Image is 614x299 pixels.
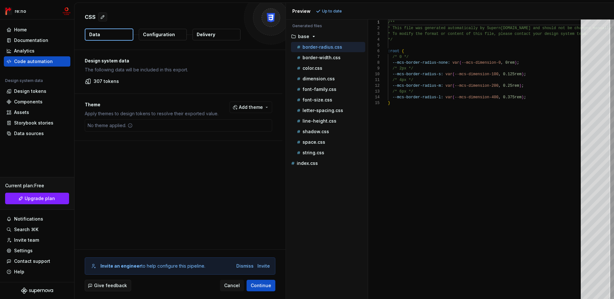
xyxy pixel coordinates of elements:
a: Settings [4,246,70,256]
div: 1 [368,20,380,25]
div: 2 [368,25,380,31]
button: string.css [291,149,365,156]
button: Add theme [230,101,272,113]
span: , [498,95,500,100]
div: 15 [368,100,380,106]
span: ) [519,84,521,88]
a: Documentation [4,35,70,45]
button: Configuration [139,29,187,40]
div: 13 [368,89,380,94]
span: ) [521,72,523,77]
span: { [402,49,404,53]
button: Data [85,28,133,41]
div: Help [14,269,24,275]
div: 9 [368,66,380,71]
span: Continue [251,282,271,289]
button: Contact support [4,256,70,266]
div: 6 [368,48,380,54]
div: Home [14,27,27,33]
span: * To modify the format or content of this file, p [388,32,501,36]
span: 0.375rem [503,95,522,100]
a: Upgrade plan [5,193,69,204]
div: No theme applied. [85,120,135,131]
p: Generated files [292,23,361,28]
a: Analytics [4,46,70,56]
span: ; [523,95,526,100]
div: Analytics [14,48,35,54]
p: index.css [297,161,318,166]
p: space.css [303,140,325,145]
span: --mcs-dimension-0 [461,61,500,65]
button: font-family.css [291,86,365,93]
button: Search ⌘K [4,224,70,235]
span: ; [517,61,519,65]
p: Theme [85,101,218,108]
p: Configuration [143,31,175,38]
span: Add theme [239,104,263,110]
span: 0.125rem [503,72,522,77]
a: Home [4,25,70,35]
div: 3 [368,31,380,37]
span: } [388,101,390,105]
span: 0.25rem [503,84,519,88]
span: [DOMAIN_NAME] and should not be changed manually. [500,26,613,30]
span: --mcs-border-radius-l: [392,95,443,100]
span: ) [521,95,523,100]
div: 8 [368,60,380,66]
div: Storybook stories [14,120,53,126]
div: Notifications [14,216,43,222]
p: Up to date [322,9,342,14]
div: Design tokens [14,88,46,94]
div: Invite team [14,237,39,243]
span: lease contact your design system team. [500,32,588,36]
p: letter-spacing.css [303,108,343,113]
div: Invite [257,263,270,269]
button: Cancel [220,280,244,291]
div: 10 [368,71,380,77]
span: , [500,61,503,65]
button: Give feedback [85,280,131,291]
span: var [445,95,453,100]
p: string.css [303,150,324,155]
span: Upgrade plan [25,195,55,202]
p: border-radius.css [303,44,342,50]
a: Code automation [4,56,70,67]
div: Assets [14,109,29,116]
button: index.css [288,160,365,167]
span: , [498,84,500,88]
span: ) [515,61,517,65]
p: color.css [303,66,322,71]
button: line-height.css [291,117,365,125]
span: , [498,72,500,77]
b: Invite an engineer [100,263,141,269]
span: ( [459,61,461,65]
span: Cancel [224,282,240,289]
p: CSS [85,13,96,21]
span: --mcs-dimension-200 [454,84,498,88]
div: Settings [14,247,33,254]
div: 7 [368,54,380,60]
svg: Supernova Logo [21,287,53,294]
a: Data sources [4,128,70,139]
p: shadow.css [303,129,329,134]
button: Help [4,267,70,277]
span: --mcs-dimension-400 [454,95,498,100]
span: --mcs-border-radius-m: [392,84,443,88]
button: Dismiss [236,263,254,269]
a: Components [4,97,70,107]
button: Continue [247,280,275,291]
div: 12 [368,83,380,89]
a: Design tokens [4,86,70,96]
p: 307 tokens [94,78,119,85]
div: 5 [368,43,380,48]
a: Invite team [4,235,70,245]
p: border-width.css [303,55,341,60]
span: --mcs-border-radius-none: [392,61,450,65]
div: 11 [368,77,380,83]
div: Code automation [14,58,53,65]
button: border-width.css [291,54,365,61]
div: Contact support [14,258,50,264]
button: shadow.css [291,128,365,135]
button: re:nomc-develop [1,4,73,18]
